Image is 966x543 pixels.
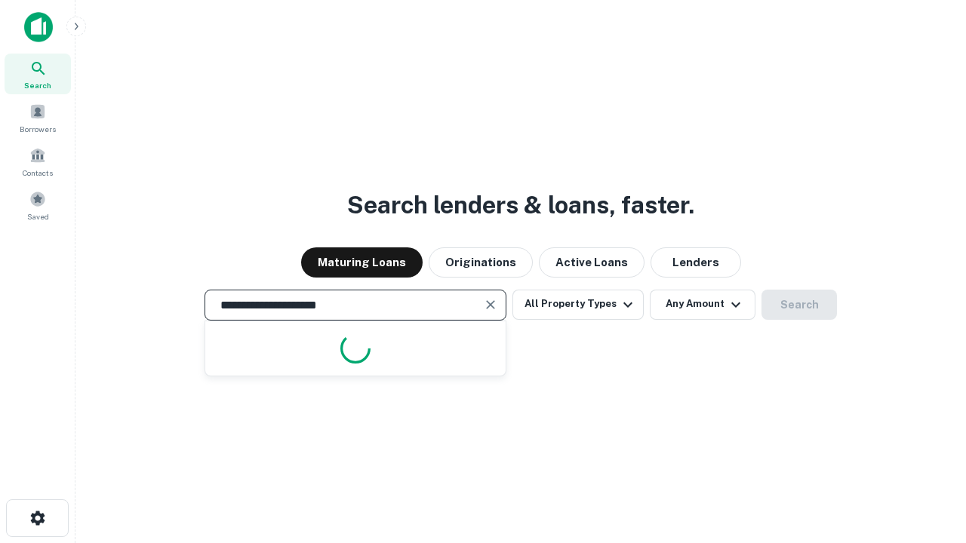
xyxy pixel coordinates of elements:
[24,79,51,91] span: Search
[24,12,53,42] img: capitalize-icon.png
[512,290,644,320] button: All Property Types
[347,187,694,223] h3: Search lenders & loans, faster.
[891,422,966,495] iframe: Chat Widget
[5,97,71,138] a: Borrowers
[5,54,71,94] a: Search
[23,167,53,179] span: Contacts
[301,247,423,278] button: Maturing Loans
[27,210,49,222] span: Saved
[20,123,56,135] span: Borrowers
[5,141,71,182] a: Contacts
[539,247,645,278] button: Active Loans
[429,247,533,278] button: Originations
[650,290,755,320] button: Any Amount
[480,294,501,315] button: Clear
[5,185,71,225] a: Saved
[651,247,741,278] button: Lenders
